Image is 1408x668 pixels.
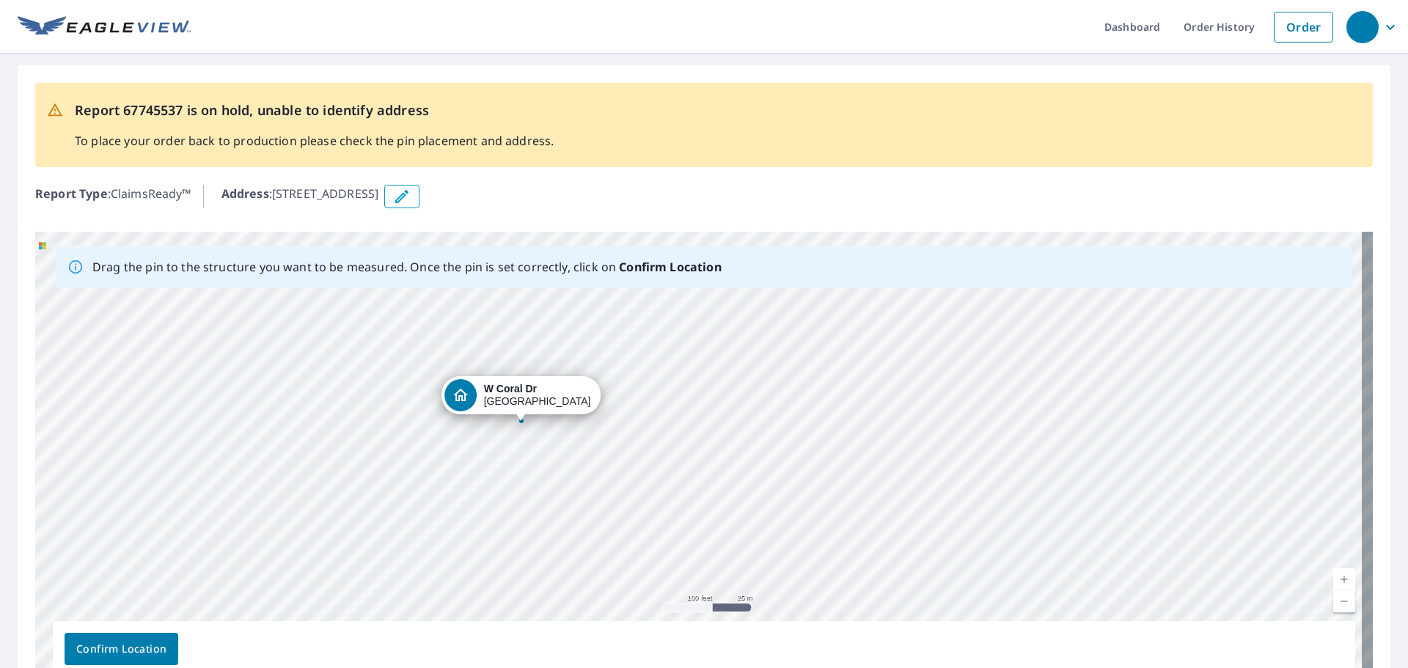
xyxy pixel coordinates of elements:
a: Current Level 18, Zoom In [1333,568,1355,590]
a: Order [1274,12,1333,43]
p: : [STREET_ADDRESS] [221,185,379,208]
strong: W Coral Dr [484,383,537,394]
b: Confirm Location [619,259,721,275]
p: Drag the pin to the structure you want to be measured. Once the pin is set correctly, click on [92,258,722,276]
b: Report Type [35,186,108,202]
p: Report 67745537 is on hold, unable to identify address [75,100,554,120]
div: Dropped pin, building 1, Residential property, W Coral Dr Pueblo West, CO 81007 [441,376,601,422]
button: Confirm Location [65,633,178,665]
p: To place your order back to production please check the pin placement and address. [75,132,554,150]
span: Confirm Location [76,640,166,658]
img: EV Logo [18,16,191,38]
a: Current Level 18, Zoom Out [1333,590,1355,612]
p: : ClaimsReady™ [35,185,191,208]
div: [GEOGRAPHIC_DATA] [484,383,591,408]
b: Address [221,186,269,202]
